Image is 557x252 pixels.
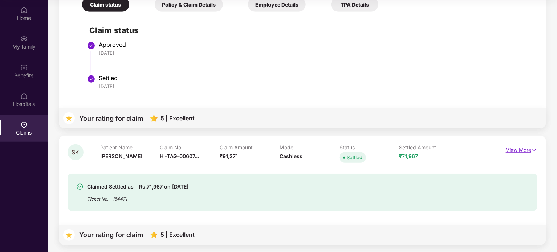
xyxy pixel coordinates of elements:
div: [DATE] [99,50,530,56]
p: Mode [280,144,340,150]
img: svg+xml;base64,PHN2ZyB4bWxucz0iaHR0cDovL3d3dy53My5vcmcvMjAwMC9zdmciIHdpZHRoPSIzNyIgaGVpZ2h0PSIzNy... [63,229,75,241]
p: Claim Amount [220,144,280,150]
img: svg+xml;base64,PHN2ZyBpZD0iU3RlcC1Eb25lLTMyeDMyIiB4bWxucz0iaHR0cDovL3d3dy53My5vcmcvMjAwMC9zdmciIH... [87,41,95,50]
span: ₹71,967 [399,153,418,159]
div: [DATE] [99,83,530,90]
p: Claim No [160,144,220,150]
div: Settled [99,74,530,82]
span: ₹91,271 [220,153,238,159]
div: 5 | Excellent [160,115,195,122]
img: svg+xml;base64,PHN2ZyB4bWxucz0iaHR0cDovL3d3dy53My5vcmcvMjAwMC9zdmciIHhtbG5zOnhsaW5rPSJodHRwOi8vd3... [150,231,158,238]
span: [PERSON_NAME] [100,153,142,159]
img: svg+xml;base64,PHN2ZyBpZD0iU3RlcC1Eb25lLTMyeDMyIiB4bWxucz0iaHR0cDovL3d3dy53My5vcmcvMjAwMC9zdmciIH... [87,75,95,83]
img: svg+xml;base64,PHN2ZyB3aWR0aD0iMjAiIGhlaWdodD0iMjAiIHZpZXdCb3g9IjAgMCAyMCAyMCIgZmlsbD0ibm9uZSIgeG... [20,35,28,42]
img: svg+xml;base64,PHN2ZyB4bWxucz0iaHR0cDovL3d3dy53My5vcmcvMjAwMC9zdmciIHhtbG5zOnhsaW5rPSJodHRwOi8vd3... [150,115,158,122]
img: svg+xml;base64,PHN2ZyBpZD0iSG9zcGl0YWxzIiB4bWxucz0iaHR0cDovL3d3dy53My5vcmcvMjAwMC9zdmciIHdpZHRoPS... [20,92,28,100]
p: Status [340,144,399,150]
img: svg+xml;base64,PHN2ZyB4bWxucz0iaHR0cDovL3d3dy53My5vcmcvMjAwMC9zdmciIHdpZHRoPSIxNyIgaGVpZ2h0PSIxNy... [531,146,537,154]
div: Approved [99,41,530,48]
p: Settled Amount [399,144,459,150]
img: svg+xml;base64,PHN2ZyBpZD0iSG9tZSIgeG1sbnM9Imh0dHA6Ly93d3cudzMub3JnLzIwMDAvc3ZnIiB3aWR0aD0iMjAiIG... [20,7,28,14]
img: svg+xml;base64,PHN2ZyBpZD0iQ2xhaW0iIHhtbG5zPSJodHRwOi8vd3d3LnczLm9yZy8yMDAwL3N2ZyIgd2lkdGg9IjIwIi... [20,121,28,128]
span: SK [72,149,80,156]
div: Your rating for claim [79,115,143,122]
span: Cashless [280,153,302,159]
p: Patient Name [100,144,160,150]
p: View More [506,144,537,154]
h2: Claim status [89,24,530,36]
img: svg+xml;base64,PHN2ZyB4bWxucz0iaHR0cDovL3d3dy53My5vcmcvMjAwMC9zdmciIHdpZHRoPSIzNyIgaGVpZ2h0PSIzNy... [63,112,75,124]
div: Settled [347,154,362,161]
div: Ticket No. - 154471 [87,191,188,202]
div: Your rating for claim [79,231,143,238]
div: 5 | Excellent [160,231,195,238]
span: HI-TAG-00607... [160,153,199,159]
img: svg+xml;base64,PHN2ZyBpZD0iQmVuZWZpdHMiIHhtbG5zPSJodHRwOi8vd3d3LnczLm9yZy8yMDAwL3N2ZyIgd2lkdGg9Ij... [20,64,28,71]
img: svg+xml;base64,PHN2ZyBpZD0iU3VjY2Vzcy0zMngzMiIgeG1sbnM9Imh0dHA6Ly93d3cudzMub3JnLzIwMDAvc3ZnIiB3aW... [76,183,84,190]
div: Claimed Settled as - Rs.71,967 on [DATE] [87,182,188,191]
